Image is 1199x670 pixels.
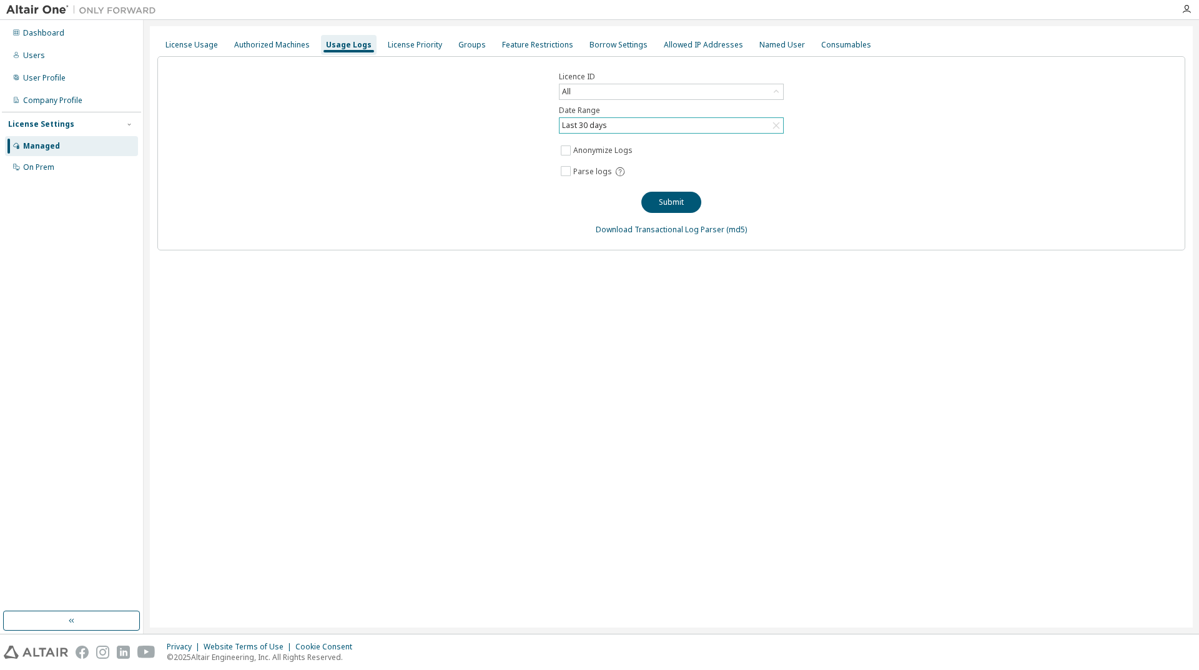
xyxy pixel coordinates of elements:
span: Parse logs [573,167,612,177]
div: User Profile [23,73,66,83]
div: License Priority [388,40,442,50]
div: Borrow Settings [590,40,648,50]
img: linkedin.svg [117,646,130,659]
img: facebook.svg [76,646,89,659]
img: instagram.svg [96,646,109,659]
div: License Usage [165,40,218,50]
div: Cookie Consent [295,642,360,652]
img: Altair One [6,4,162,16]
div: Last 30 days [560,118,783,133]
div: Consumables [821,40,871,50]
a: (md5) [726,224,747,235]
img: youtube.svg [137,646,155,659]
div: Website Terms of Use [204,642,295,652]
div: Managed [23,141,60,151]
div: Privacy [167,642,204,652]
div: Users [23,51,45,61]
div: All [560,85,573,99]
label: Anonymize Logs [573,143,635,158]
div: All [560,84,783,99]
label: Date Range [559,106,784,116]
div: Usage Logs [326,40,372,50]
a: Download Transactional Log Parser [596,224,724,235]
div: Groups [458,40,486,50]
div: Company Profile [23,96,82,106]
div: Feature Restrictions [502,40,573,50]
div: Last 30 days [560,119,609,132]
p: © 2025 Altair Engineering, Inc. All Rights Reserved. [167,652,360,663]
div: License Settings [8,119,74,129]
div: Named User [759,40,805,50]
div: Dashboard [23,28,64,38]
label: Licence ID [559,72,784,82]
div: On Prem [23,162,54,172]
img: altair_logo.svg [4,646,68,659]
button: Submit [641,192,701,213]
div: Authorized Machines [234,40,310,50]
div: Allowed IP Addresses [664,40,743,50]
